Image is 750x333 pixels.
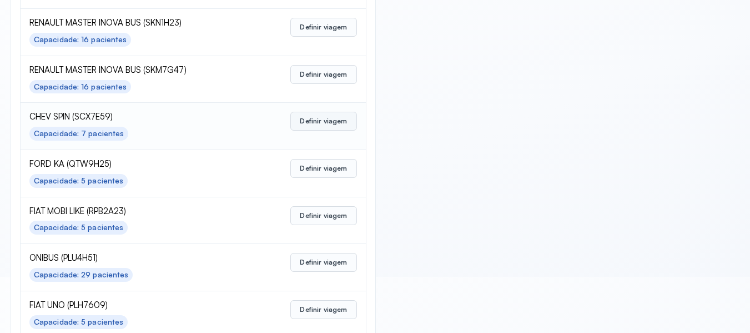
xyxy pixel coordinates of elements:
button: Definir viagem [290,300,356,319]
div: Capacidade: 16 pacientes [34,82,127,92]
span: RENAULT MASTER INOVA BUS (SKM7G47) [29,65,259,76]
button: Definir viagem [290,159,356,178]
div: Capacidade: 29 pacientes [34,270,128,280]
span: RENAULT MASTER INOVA BUS (SKN1H23) [29,18,259,28]
div: Capacidade: 7 pacientes [34,129,124,138]
span: FORD KA (QTW9H25) [29,159,259,170]
div: Capacidade: 5 pacientes [34,223,123,232]
button: Definir viagem [290,253,356,272]
button: Definir viagem [290,18,356,37]
button: Definir viagem [290,65,356,84]
span: CHEV SPIN (SCX7E59) [29,112,259,122]
span: FIAT UNO (PLH7609) [29,300,259,311]
span: FIAT MOBI LIKE (RPB2A23) [29,206,259,217]
button: Definir viagem [290,206,356,225]
button: Definir viagem [290,112,356,131]
div: Capacidade: 16 pacientes [34,35,127,44]
div: Capacidade: 5 pacientes [34,317,123,327]
span: ONIBUS (PLU4H51) [29,253,259,264]
div: Capacidade: 5 pacientes [34,176,123,186]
